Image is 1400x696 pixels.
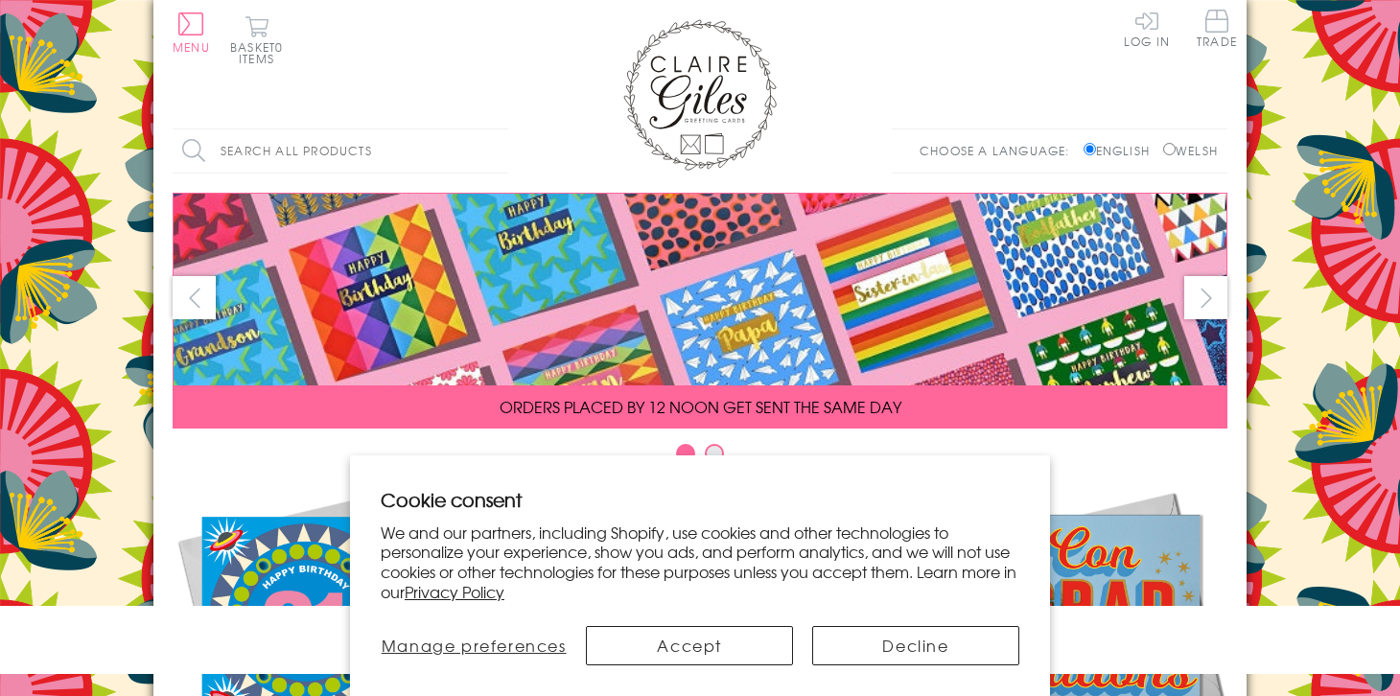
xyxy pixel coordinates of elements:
[239,38,283,67] span: 0 items
[1124,10,1170,47] a: Log In
[676,444,695,463] button: Carousel Page 1 (Current Slide)
[381,522,1019,602] p: We and our partners, including Shopify, use cookies and other technologies to personalize your ex...
[623,19,777,171] img: Claire Giles Greetings Cards
[173,12,210,53] button: Menu
[381,626,567,665] button: Manage preferences
[1084,142,1159,159] label: English
[1163,142,1218,159] label: Welsh
[586,626,793,665] button: Accept
[1163,143,1176,155] input: Welsh
[489,129,508,173] input: Search
[812,626,1019,665] button: Decline
[173,276,216,319] button: prev
[173,38,210,56] span: Menu
[920,142,1080,159] p: Choose a language:
[405,580,504,603] a: Privacy Policy
[1197,10,1237,47] span: Trade
[173,129,508,173] input: Search all products
[173,443,1227,473] div: Carousel Pagination
[1197,10,1237,51] a: Trade
[382,634,567,657] span: Manage preferences
[500,395,901,418] span: ORDERS PLACED BY 12 NOON GET SENT THE SAME DAY
[381,486,1019,513] h2: Cookie consent
[1184,276,1227,319] button: next
[1084,143,1096,155] input: English
[705,444,724,463] button: Carousel Page 2
[230,15,283,64] button: Basket0 items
